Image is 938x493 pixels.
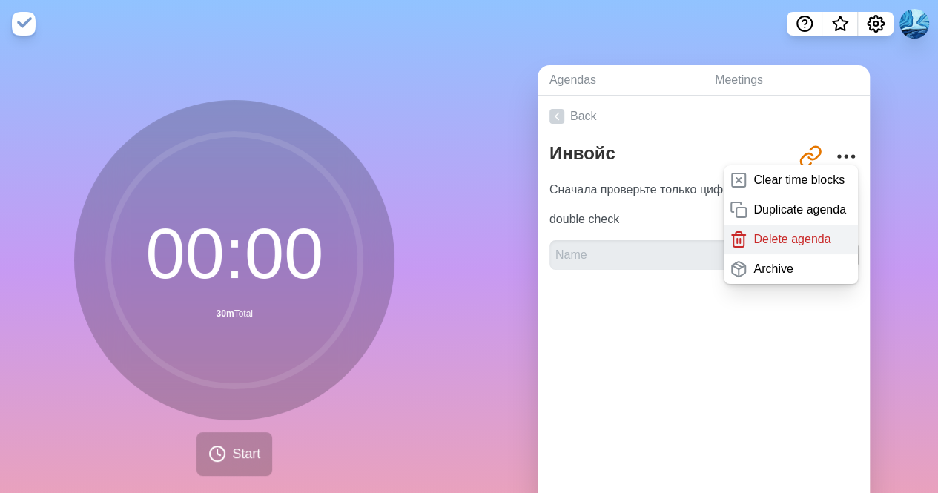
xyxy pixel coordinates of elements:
[538,65,703,96] a: Agendas
[544,175,754,205] input: Name
[787,12,822,36] button: Help
[538,96,870,137] a: Back
[549,240,775,270] input: Name
[232,444,260,464] span: Start
[796,142,825,171] button: Share link
[753,171,845,189] p: Clear time blocks
[753,231,830,248] p: Delete agenda
[12,12,36,36] img: timeblocks logo
[831,142,861,171] button: More
[858,12,894,36] button: Settings
[822,12,858,36] button: What’s new
[544,205,754,234] input: Name
[703,65,870,96] a: Meetings
[753,260,793,278] p: Archive
[196,432,272,476] button: Start
[753,201,846,219] p: Duplicate agenda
